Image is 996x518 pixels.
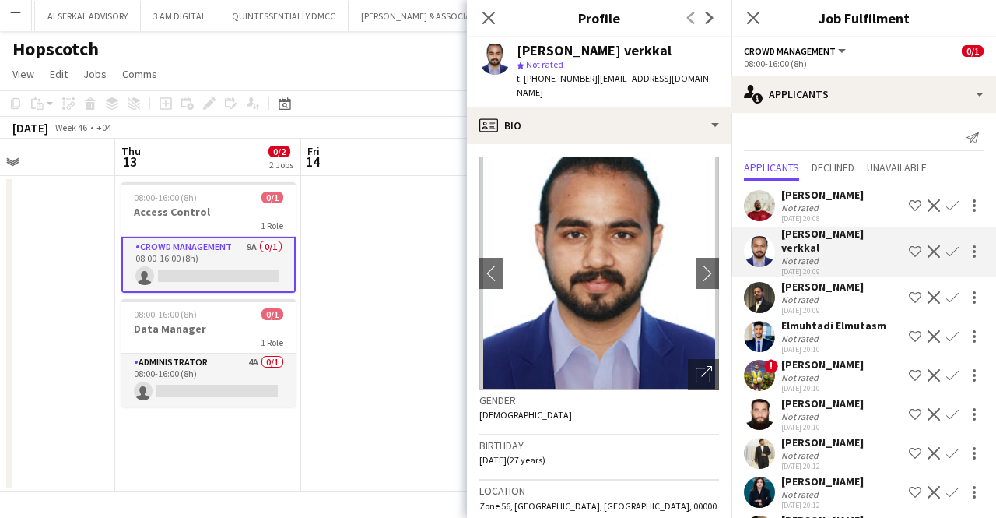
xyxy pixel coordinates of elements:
[50,67,68,81] span: Edit
[479,409,572,421] span: [DEMOGRAPHIC_DATA]
[261,337,283,348] span: 1 Role
[781,396,864,411] div: [PERSON_NAME]
[77,64,113,84] a: Jobs
[781,422,864,432] div: [DATE] 20:10
[812,162,854,173] span: Declined
[121,144,141,158] span: Thu
[121,237,296,293] app-card-role: Crowd Management9A0/108:00-16:00 (8h)
[731,76,996,113] div: Applicants
[219,1,349,31] button: QUINTESSENTIALLY DMCC
[122,67,157,81] span: Comms
[134,192,197,203] span: 08:00-16:00 (8h)
[121,322,296,336] h3: Data Manager
[12,120,48,136] div: [DATE]
[688,359,719,390] div: Open photos pop-in
[781,435,864,449] div: [PERSON_NAME]
[744,45,848,57] button: Crowd Management
[781,266,903,277] div: [DATE] 20:09
[744,45,836,57] span: Crowd Management
[134,308,197,320] span: 08:00-16:00 (8h)
[781,500,864,510] div: [DATE] 20:12
[781,333,822,344] div: Not rated
[744,58,984,69] div: 08:00-16:00 (8h)
[781,411,822,422] div: Not rated
[517,72,714,98] span: | [EMAIL_ADDRESS][DOMAIN_NAME]
[781,474,864,488] div: [PERSON_NAME]
[781,383,864,393] div: [DATE] 20:10
[731,8,996,28] h3: Job Fulfilment
[121,354,296,407] app-card-role: Administrator4A0/108:00-16:00 (8h)
[781,294,822,305] div: Not rated
[744,162,799,173] span: Applicants
[781,280,864,294] div: [PERSON_NAME]
[781,449,822,461] div: Not rated
[83,67,107,81] span: Jobs
[781,488,822,500] div: Not rated
[268,146,290,157] span: 0/2
[867,162,927,173] span: Unavailable
[261,220,283,231] span: 1 Role
[479,439,719,453] h3: Birthday
[781,213,864,224] div: [DATE] 20:08
[12,67,34,81] span: View
[6,64,40,84] a: View
[526,58,563,70] span: Not rated
[305,153,320,171] span: 14
[479,393,719,407] h3: Gender
[781,255,822,266] div: Not rated
[962,45,984,57] span: 0/1
[96,122,111,133] div: +04
[781,319,886,333] div: Elmuhtadi Elmutasm
[781,305,864,315] div: [DATE] 20:09
[307,144,320,158] span: Fri
[781,202,822,213] div: Not rated
[141,1,219,31] button: 3 AM DIGITAL
[781,372,822,383] div: Not rated
[781,227,903,255] div: [PERSON_NAME] verkkal
[51,122,90,133] span: Week 46
[517,44,672,58] div: [PERSON_NAME] verkkal
[12,37,99,61] h1: Hopscotch
[467,107,731,144] div: Bio
[764,359,778,373] span: !
[349,1,585,31] button: [PERSON_NAME] & ASSOCIATES [GEOGRAPHIC_DATA]
[121,182,296,293] app-job-card: 08:00-16:00 (8h)0/1Access Control1 RoleCrowd Management9A0/108:00-16:00 (8h)
[479,157,719,390] img: Crew avatar or photo
[479,484,719,498] h3: Location
[781,461,864,471] div: [DATE] 20:12
[44,64,74,84] a: Edit
[261,192,283,203] span: 0/1
[121,205,296,219] h3: Access Control
[116,64,163,84] a: Comms
[35,1,141,31] button: ALSERKAL ADVISORY
[467,8,731,28] h3: Profile
[781,344,886,354] div: [DATE] 20:10
[517,72,598,84] span: t. [PHONE_NUMBER]
[479,454,545,466] span: [DATE] (27 years)
[781,188,864,202] div: [PERSON_NAME]
[479,500,717,512] span: Zone 56, [GEOGRAPHIC_DATA], [GEOGRAPHIC_DATA], 00000
[781,358,864,372] div: [PERSON_NAME]
[261,308,283,320] span: 0/1
[121,299,296,407] app-job-card: 08:00-16:00 (8h)0/1Data Manager1 RoleAdministrator4A0/108:00-16:00 (8h)
[269,159,293,171] div: 2 Jobs
[119,153,141,171] span: 13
